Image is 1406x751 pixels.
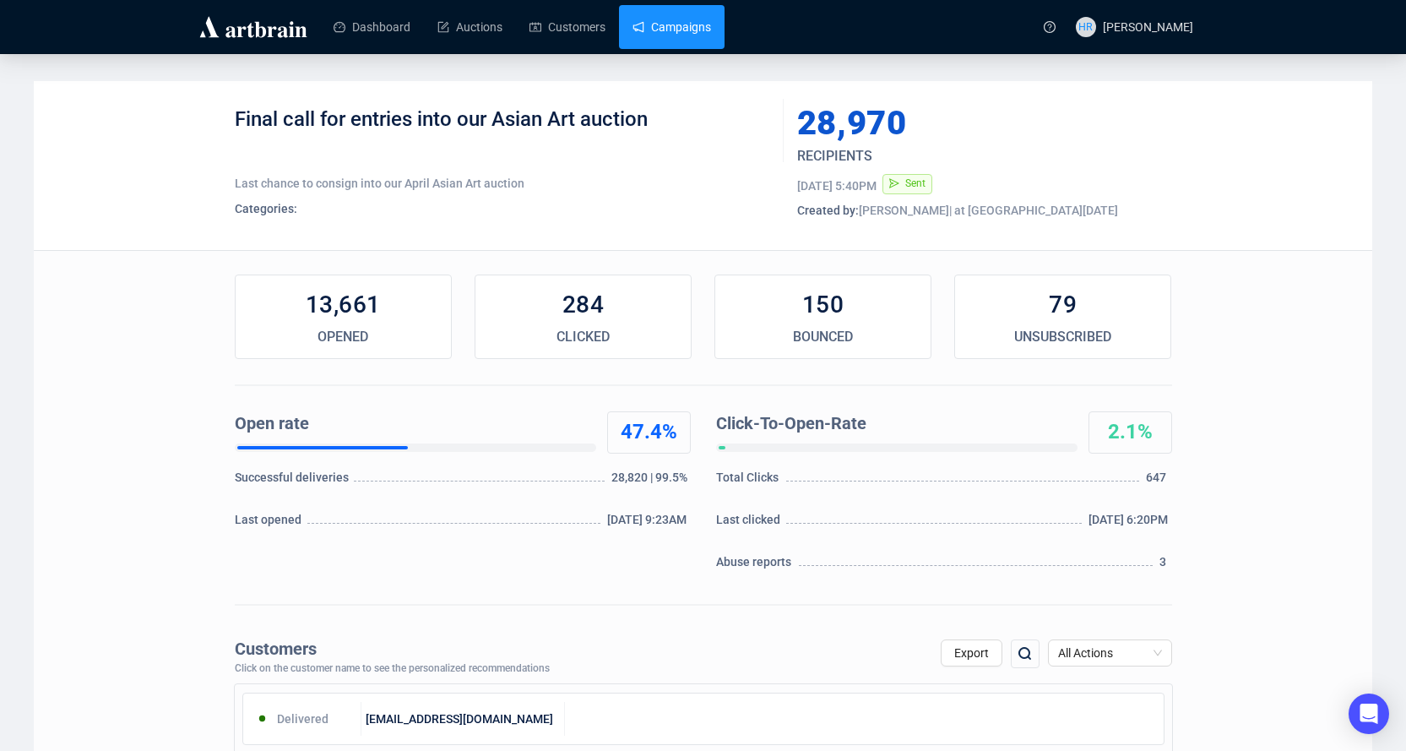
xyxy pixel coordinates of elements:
[235,639,550,659] div: Customers
[1078,19,1093,35] span: HR
[716,511,784,536] div: Last clicked
[889,178,899,188] span: send
[715,327,931,347] div: BOUNCED
[797,204,859,217] span: Created by:
[716,411,1071,437] div: Click-To-Open-Rate
[236,288,451,322] div: 13,661
[941,639,1002,667] button: Export
[1088,511,1172,536] div: [DATE] 6:20PM
[608,419,690,446] div: 47.4%
[236,327,451,347] div: OPENED
[716,553,796,579] div: Abuse reports
[905,177,926,189] span: Sent
[797,202,1172,219] div: [PERSON_NAME] | at [GEOGRAPHIC_DATA][DATE]
[955,288,1170,322] div: 79
[1058,640,1162,666] span: All Actions
[1103,20,1193,34] span: [PERSON_NAME]
[475,327,691,347] div: CLICKED
[797,146,1108,166] div: RECIPIENTS
[797,177,877,194] div: [DATE] 5:40PM
[715,288,931,322] div: 150
[611,469,691,494] div: 28,820 | 99.5%
[235,202,297,215] span: Categories:
[954,646,989,660] span: Export
[437,5,502,49] a: Auctions
[235,511,306,536] div: Last opened
[235,106,771,157] div: Final call for entries into our Asian Art auction
[797,106,1093,140] div: 28,970
[197,14,310,41] img: logo
[235,175,771,192] div: Last chance to consign into our April Asian Art auction
[235,411,589,437] div: Open rate
[632,5,711,49] a: Campaigns
[955,327,1170,347] div: UNSUBSCRIBED
[716,469,784,494] div: Total Clicks
[529,5,605,49] a: Customers
[1159,553,1171,579] div: 3
[334,5,410,49] a: Dashboard
[1015,644,1035,664] img: search.png
[475,288,691,322] div: 284
[361,702,565,736] div: [EMAIL_ADDRESS][DOMAIN_NAME]
[607,511,691,536] div: [DATE] 9:23AM
[243,702,362,736] div: Delivered
[235,663,550,675] div: Click on the customer name to see the personalized recommendations
[1349,694,1389,734] div: Open Intercom Messenger
[1089,419,1171,446] div: 2.1%
[1044,21,1056,33] span: question-circle
[1146,469,1171,494] div: 647
[235,469,352,494] div: Successful deliveries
